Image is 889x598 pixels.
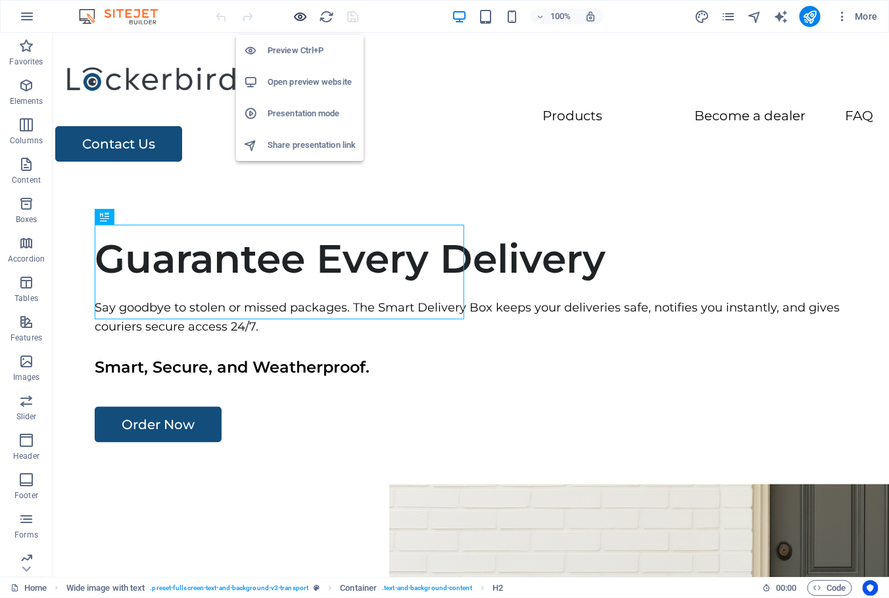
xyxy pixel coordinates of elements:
[531,9,577,24] button: 100%
[863,580,878,596] button: Usercentrics
[747,9,763,24] button: navigator
[773,9,789,24] button: text_generator
[831,6,883,27] button: More
[8,254,45,264] p: Accordion
[694,9,710,24] button: design
[747,9,762,24] i: Navigator
[268,74,356,90] h6: Open preview website
[382,580,472,596] span: . text-and-background-content
[268,43,356,58] h6: Preview Ctrl+P
[314,584,320,591] i: This element is a customizable preset
[16,411,37,422] p: Slider
[585,11,596,22] i: On resize automatically adjust zoom level to fit chosen device.
[694,9,709,24] i: Design (Ctrl+Alt+Y)
[16,214,37,225] p: Boxes
[10,96,43,106] p: Elements
[13,372,40,382] p: Images
[268,137,356,153] h6: Share presentation link
[12,175,41,185] p: Content
[773,9,788,24] i: AI Writer
[150,580,308,596] span: . preset-fullscreen-text-and-background-v3-transport
[66,580,504,596] nav: breadcrumb
[340,580,377,596] span: Click to select. Double-click to edit
[550,9,571,24] h6: 100%
[14,490,38,501] p: Footer
[836,10,878,23] span: More
[320,9,335,24] i: Reload page
[10,135,43,146] p: Columns
[268,106,356,122] h6: Presentation mode
[800,6,821,27] button: publish
[11,333,42,343] p: Features
[493,580,503,596] span: Click to select. Double-click to edit
[13,451,39,461] p: Header
[776,580,796,596] span: 00 00
[9,57,43,67] p: Favorites
[319,9,335,24] button: reload
[762,580,797,596] h6: Session time
[807,580,852,596] button: Code
[11,580,47,596] a: Click to cancel selection. Double-click to open Pages
[66,580,145,596] span: Click to select. Double-click to edit
[14,530,38,540] p: Forms
[721,9,736,24] button: pages
[721,9,736,24] i: Pages (Ctrl+Alt+S)
[14,293,38,304] p: Tables
[802,9,817,24] i: Publish
[76,9,174,24] img: Editor Logo
[785,583,787,593] span: :
[813,580,846,596] span: Code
